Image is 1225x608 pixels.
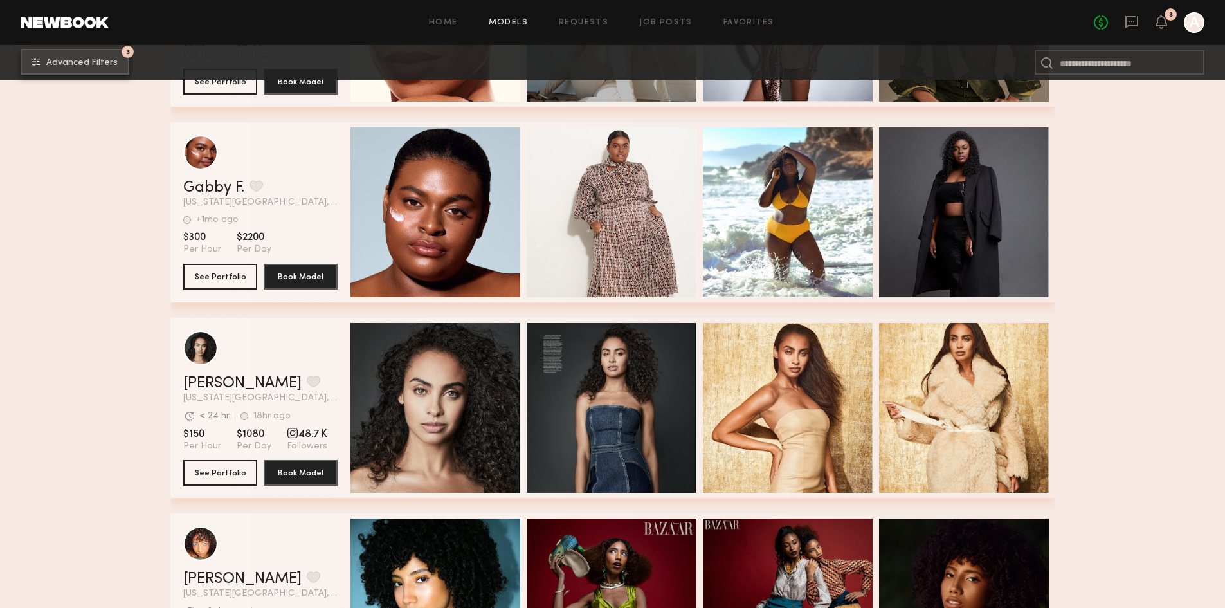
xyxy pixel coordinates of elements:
[723,19,774,27] a: Favorites
[183,571,302,587] a: [PERSON_NAME]
[1184,12,1204,33] a: A
[21,49,129,75] button: 3Advanced Filters
[489,19,528,27] a: Models
[264,69,338,95] button: Book Model
[183,428,221,441] span: $150
[183,180,244,196] a: Gabby F.
[183,376,302,391] a: [PERSON_NAME]
[126,49,130,55] span: 3
[196,216,239,225] div: +1mo ago
[639,19,693,27] a: Job Posts
[183,394,338,403] span: [US_STATE][GEOGRAPHIC_DATA], [GEOGRAPHIC_DATA]
[183,244,221,255] span: Per Hour
[46,59,118,68] span: Advanced Filters
[183,231,221,244] span: $300
[1169,12,1173,19] div: 3
[183,441,221,452] span: Per Hour
[183,198,338,207] span: [US_STATE][GEOGRAPHIC_DATA], [GEOGRAPHIC_DATA]
[253,412,291,421] div: 18hr ago
[264,264,338,290] button: Book Model
[183,589,338,598] span: [US_STATE][GEOGRAPHIC_DATA], [GEOGRAPHIC_DATA]
[183,460,257,486] button: See Portfolio
[183,264,257,290] button: See Portfolio
[287,428,327,441] span: 48.7 K
[264,460,338,486] button: Book Model
[199,412,230,421] div: < 24 hr
[287,441,327,452] span: Followers
[183,69,257,95] button: See Portfolio
[237,441,271,452] span: Per Day
[237,428,271,441] span: $1080
[559,19,608,27] a: Requests
[237,244,271,255] span: Per Day
[429,19,458,27] a: Home
[237,231,271,244] span: $2200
